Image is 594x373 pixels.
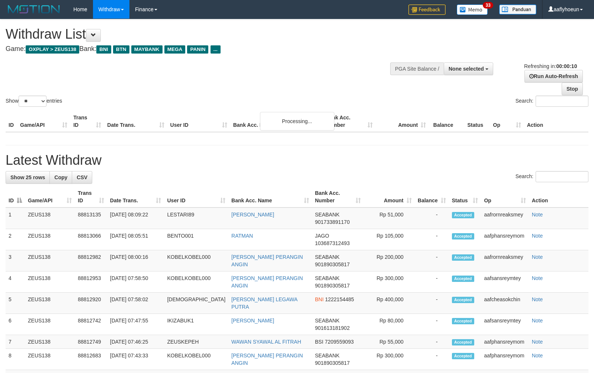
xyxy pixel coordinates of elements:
a: WAWAN SYAWAL AL FITRAH [231,339,301,345]
a: CSV [72,171,92,184]
td: ZEUS138 [25,293,75,314]
td: aafcheasokchin [481,293,529,314]
td: [DATE] 08:05:51 [107,229,164,250]
span: Accepted [452,276,474,282]
th: Trans ID: activate to sort column ascending [75,186,107,208]
td: Rp 400,000 [364,293,414,314]
span: SEABANK [315,318,340,324]
span: Copy 1222154485 to clipboard [325,296,354,302]
th: Op: activate to sort column ascending [481,186,529,208]
img: Button%20Memo.svg [457,4,488,15]
h1: Latest Withdraw [6,153,588,168]
td: BENTO001 [164,229,228,250]
label: Search: [516,96,588,107]
th: Amount: activate to sort column ascending [364,186,414,208]
th: Status [464,111,490,132]
span: CSV [77,174,87,180]
th: User ID [167,111,230,132]
td: [DATE] 07:47:55 [107,314,164,335]
span: Copy 901733891170 to clipboard [315,219,350,225]
span: ... [211,45,221,54]
span: Accepted [452,233,474,239]
td: ZEUS138 [25,250,75,271]
td: ZEUSKEPEH [164,335,228,349]
td: [DATE] 07:58:02 [107,293,164,314]
input: Search: [536,96,588,107]
a: [PERSON_NAME] PERANGIN ANGIN [231,275,303,289]
input: Search: [536,171,588,182]
th: Bank Acc. Number: activate to sort column ascending [312,186,364,208]
th: User ID: activate to sort column ascending [164,186,228,208]
span: Copy 901890305817 to clipboard [315,360,350,366]
td: aafrornreaksmey [481,208,529,229]
a: Note [532,318,543,324]
a: Stop [562,83,583,95]
strong: 00:00:10 [556,63,577,69]
span: MEGA [164,45,186,54]
a: [PERSON_NAME] LEGAWA PUTRA [231,296,297,310]
td: ZEUS138 [25,271,75,293]
td: [DATE] 07:43:33 [107,349,164,370]
span: Accepted [452,254,474,261]
th: ID: activate to sort column descending [6,186,25,208]
td: 88813135 [75,208,107,229]
td: [DATE] 07:58:50 [107,271,164,293]
span: Accepted [452,212,474,218]
button: None selected [444,62,493,75]
td: aafrornreaksmey [481,250,529,271]
span: Refreshing in: [524,63,577,69]
td: 2 [6,229,25,250]
select: Showentries [19,96,46,107]
td: aafphansreymom [481,335,529,349]
td: 5 [6,293,25,314]
span: Show 25 rows [10,174,45,180]
td: 88812982 [75,250,107,271]
td: Rp 200,000 [364,250,414,271]
span: Accepted [452,297,474,303]
a: Run Auto-Refresh [524,70,583,83]
td: KOBELKOBEL000 [164,349,228,370]
span: Copy 901890305817 to clipboard [315,283,350,289]
th: Action [529,186,588,208]
th: Action [524,111,588,132]
span: 33 [483,2,493,9]
img: Feedback.jpg [408,4,446,15]
td: 88813066 [75,229,107,250]
span: Accepted [452,339,474,345]
td: [DATE] 08:09:22 [107,208,164,229]
span: BNI [96,45,111,54]
span: SEABANK [315,353,340,358]
td: - [415,250,449,271]
td: - [415,271,449,293]
span: BSI [315,339,324,345]
span: Copy 103687312493 to clipboard [315,240,350,246]
span: PANIN [187,45,208,54]
div: Processing... [260,112,334,131]
th: Balance [429,111,464,132]
a: Note [532,212,543,218]
th: Date Trans. [104,111,167,132]
th: Trans ID [70,111,104,132]
span: OXPLAY > ZEUS138 [26,45,79,54]
td: Rp 105,000 [364,229,414,250]
th: Date Trans.: activate to sort column ascending [107,186,164,208]
a: Show 25 rows [6,171,50,184]
div: PGA Site Balance / [390,62,444,75]
span: SEABANK [315,275,340,281]
th: Bank Acc. Name [230,111,322,132]
td: LESTARI89 [164,208,228,229]
td: 7 [6,335,25,349]
th: Op [490,111,524,132]
td: ZEUS138 [25,349,75,370]
a: Note [532,353,543,358]
span: JAGO [315,233,329,239]
td: Rp 300,000 [364,271,414,293]
a: Note [532,339,543,345]
a: Note [532,296,543,302]
a: RATMAN [231,233,253,239]
td: Rp 51,000 [364,208,414,229]
td: aafphansreymom [481,349,529,370]
td: 88812953 [75,271,107,293]
span: SEABANK [315,212,340,218]
td: Rp 80,000 [364,314,414,335]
